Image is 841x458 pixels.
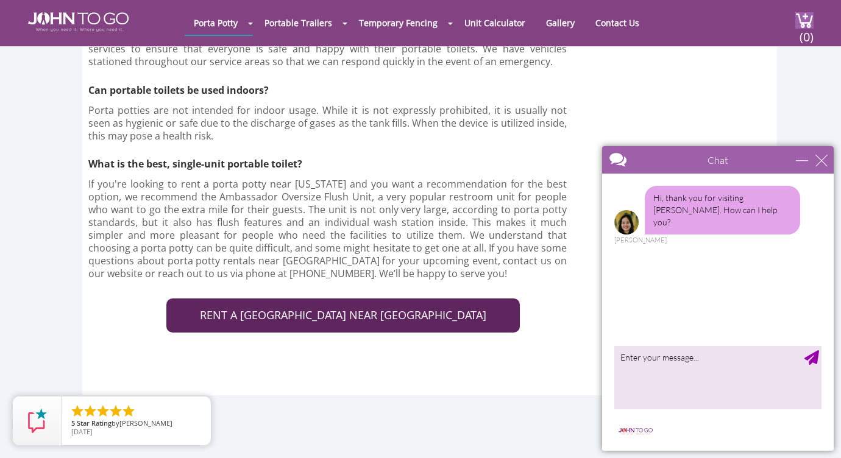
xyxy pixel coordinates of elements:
[108,404,123,418] li: 
[77,418,112,428] span: Star Rating
[88,104,567,143] p: Porta potties are not intended for indoor usage. While it is not expressly prohibited, it is usua...
[71,418,75,428] span: 5
[88,178,567,280] p: If you're looking to rent a porta potty near [US_STATE] and you want a recommendation for the bes...
[185,11,247,35] a: Porta Potty
[799,19,814,45] span: (0)
[537,11,584,35] a: Gallery
[96,404,110,418] li: 
[71,427,93,436] span: [DATE]
[350,11,447,35] a: Temporary Fencing
[455,11,534,35] a: Unit Calculator
[586,11,648,35] a: Contact Us
[83,404,98,418] li: 
[595,139,841,458] iframe: Live Chat Box
[70,404,85,418] li: 
[166,298,520,333] a: RENT A [GEOGRAPHIC_DATA] NEAR [GEOGRAPHIC_DATA]
[25,409,49,433] img: Review Rating
[88,149,552,172] h3: What is the best, single-unit portable toilet?
[255,11,341,35] a: Portable Trailers
[71,420,201,428] span: by
[28,12,129,32] img: JOHN to go
[121,404,136,418] li: 
[88,74,552,98] h3: Can portable toilets be used indoors?
[119,418,172,428] span: [PERSON_NAME]
[795,12,814,29] img: cart a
